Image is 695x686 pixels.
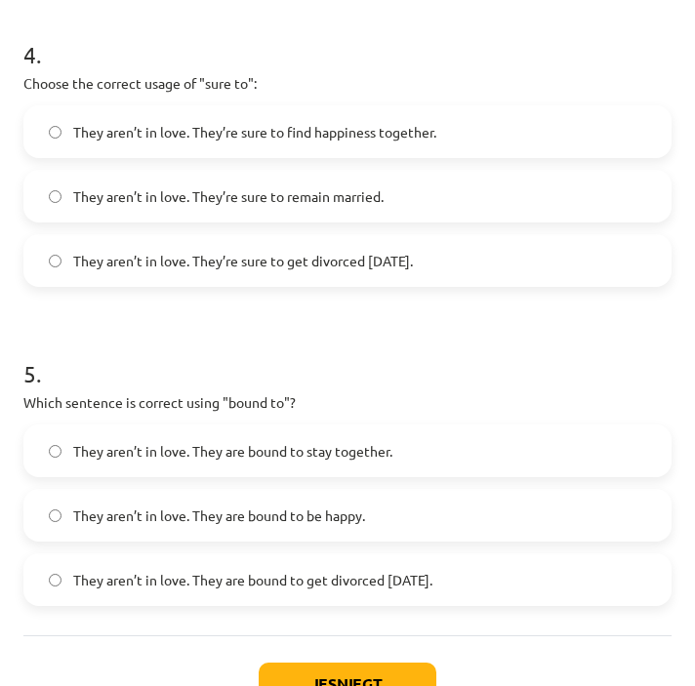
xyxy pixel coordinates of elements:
span: They aren’t in love. They’re sure to remain married. [73,186,384,207]
p: Which sentence is correct using "bound to"? [23,392,672,413]
span: They aren’t in love. They’re sure to find happiness together. [73,122,436,142]
input: They aren’t in love. They are bound to stay together. [49,445,61,458]
span: They aren’t in love. They are bound to be happy. [73,505,365,526]
input: They aren’t in love. They’re sure to remain married. [49,190,61,203]
p: Choose the correct usage of "sure to": [23,73,672,94]
span: They aren’t in love. They are bound to get divorced [DATE]. [73,570,432,590]
h1: 5 . [23,326,672,386]
h1: 4 . [23,7,672,67]
input: They aren’t in love. They are bound to be happy. [49,509,61,522]
input: They aren’t in love. They’re sure to get divorced [DATE]. [49,255,61,267]
input: They aren’t in love. They’re sure to find happiness together. [49,126,61,139]
input: They aren’t in love. They are bound to get divorced [DATE]. [49,574,61,586]
span: They aren’t in love. They’re sure to get divorced [DATE]. [73,251,413,271]
span: They aren’t in love. They are bound to stay together. [73,441,392,462]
